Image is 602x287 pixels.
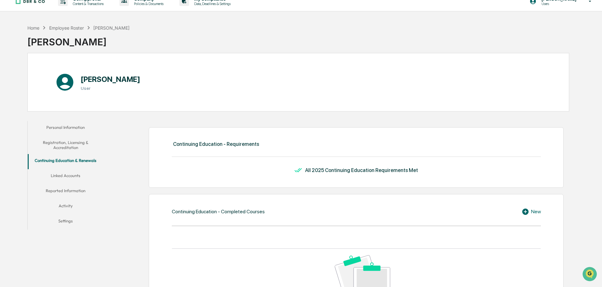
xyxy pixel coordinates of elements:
div: Home [27,25,39,31]
p: Content & Transactions [68,2,107,6]
button: Reported Information [28,184,103,199]
button: Linked Accounts [28,169,103,184]
h3: User [81,86,140,91]
span: Preclearance [13,79,41,86]
img: 1746055101610-c473b297-6a78-478c-a979-82029cc54cd1 [6,48,18,60]
p: Users [536,2,580,6]
a: 🗄️Attestations [43,77,81,88]
div: New [522,208,541,215]
iframe: Open customer support [582,266,599,283]
div: We're available if you need us! [21,55,80,60]
a: 🖐️Preclearance [4,77,43,88]
div: secondary tabs example [28,121,103,230]
div: Start new chat [21,48,103,55]
span: Data Lookup [13,91,40,98]
div: [PERSON_NAME] [93,25,130,31]
p: Data, Deadlines & Settings [189,2,234,6]
button: Continuing Education & Renewals [28,154,103,169]
h1: [PERSON_NAME] [81,75,140,84]
div: [PERSON_NAME] [27,31,130,48]
a: Powered byPylon [44,106,76,112]
div: All 2025 Continuing Education Requirements Met [305,167,418,173]
div: 🗄️ [46,80,51,85]
div: Continuing Education - Requirements [173,141,259,147]
button: Start new chat [107,50,115,58]
p: Policies & Documents [129,2,167,6]
div: 🔎 [6,92,11,97]
div: Employee Roster [49,25,84,31]
a: 🔎Data Lookup [4,89,42,100]
button: Personal Information [28,121,103,136]
div: 🖐️ [6,80,11,85]
div: Continuing Education - Completed Courses [172,209,265,215]
button: Activity [28,199,103,215]
button: Registration, Licensing & Accreditation [28,136,103,154]
button: Settings [28,215,103,230]
span: Pylon [63,107,76,112]
p: How can we help? [6,13,115,23]
span: Attestations [52,79,78,86]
